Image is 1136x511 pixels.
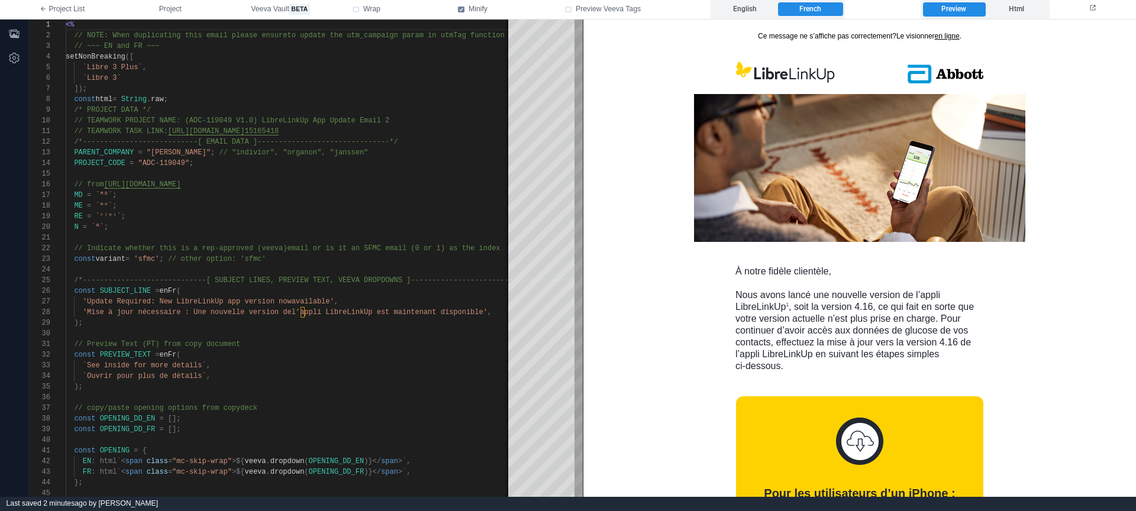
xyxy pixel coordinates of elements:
[83,297,292,306] span: 'Update Required: New LibreLinkUp app version now
[29,190,50,200] div: 17
[29,275,50,286] div: 25
[29,105,50,115] div: 9
[287,117,389,125] span: inkUp App Update Email 2
[74,191,82,199] span: MD
[74,383,82,391] span: );
[287,244,496,253] span: email or is it an SFMC email (0 or 1) as the inde
[251,4,309,15] span: Veeva Vault
[74,276,287,284] span: /*-----------------------------[ SUBJECT LINES, PR
[29,115,50,126] div: 10
[125,255,130,263] span: =
[923,2,985,17] label: Preview
[172,457,232,465] span: "mc-skip-wrap"
[29,147,50,158] div: 13
[176,287,180,295] span: (
[91,223,104,231] span: `ᴺ`
[29,424,50,435] div: 39
[104,180,181,189] span: [URL][DOMAIN_NAME]
[266,457,270,465] span: .
[29,381,50,392] div: 35
[29,445,50,456] div: 41
[219,148,368,157] span: // "indivior", "organon", "janssen"
[134,255,159,263] span: 'sfmc'
[74,425,95,434] span: const
[29,413,50,424] div: 38
[245,468,266,476] span: veeva
[29,20,50,30] div: 1
[164,95,168,104] span: ;
[87,202,91,210] span: =
[381,457,398,465] span: span
[74,319,82,327] span: );
[74,404,257,412] span: // copy/paste opening options from copydeck
[29,371,50,381] div: 34
[176,351,180,359] span: (
[168,457,172,465] span: =
[66,53,125,61] span: setNonBreaking
[168,255,266,263] span: // other option: 'sfmc'
[29,264,50,275] div: 24
[29,94,50,105] div: 8
[159,4,182,15] span: Project
[398,457,411,465] span: >`,
[29,51,50,62] div: 4
[381,468,398,476] span: span
[206,372,211,380] span: ,
[100,425,156,434] span: OPENING_DD_FR
[83,361,206,370] span: `See inside for more details`
[29,73,50,83] div: 6
[287,31,496,40] span: to update the utm_campaign param in utmTag functi
[29,467,50,477] div: 43
[143,447,147,455] span: {
[155,351,159,359] span: =
[29,232,50,243] div: 21
[29,158,50,169] div: 14
[29,83,50,94] div: 7
[29,403,50,413] div: 37
[100,415,156,423] span: OPENING_DD_EN
[112,202,117,210] span: ;
[147,468,168,476] span: class
[74,212,82,221] span: RE
[74,85,87,93] span: ]);
[29,360,50,371] div: 33
[100,351,151,359] span: PREVIEW_TEXT
[74,138,287,146] span: /*---------------------------[ EMAIL DATA ]-------
[100,457,125,465] span: html`<
[29,328,50,339] div: 30
[172,468,232,476] span: "mc-skip-wrap"
[112,191,117,199] span: ;
[74,244,287,253] span: // Indicate whether this is a rep-approved (veeva)
[778,2,843,17] label: French
[138,148,142,157] span: =
[576,4,641,15] span: Preview Veeva Tags
[170,467,382,481] div: Pour les utilisateurs d’un iPhone :
[100,447,130,455] span: OPENING
[29,477,50,488] div: 44
[74,223,78,231] span: N
[121,95,147,104] span: String
[287,138,398,146] span: ------------------------*/
[29,137,50,147] div: 12
[270,468,305,476] span: dropdown
[159,415,163,423] span: =
[206,361,211,370] span: ,
[74,287,95,295] span: const
[211,148,215,157] span: ;
[29,488,50,499] div: 45
[74,415,95,423] span: const
[292,297,334,306] span: available'
[74,31,287,40] span: // NOTE: When duplicating this email please ensure
[104,223,108,231] span: ;
[83,223,87,231] span: =
[121,212,125,221] span: ;
[83,74,121,82] span: `Libre 3`
[29,307,50,318] div: 28
[74,351,95,359] span: const
[29,339,50,350] div: 31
